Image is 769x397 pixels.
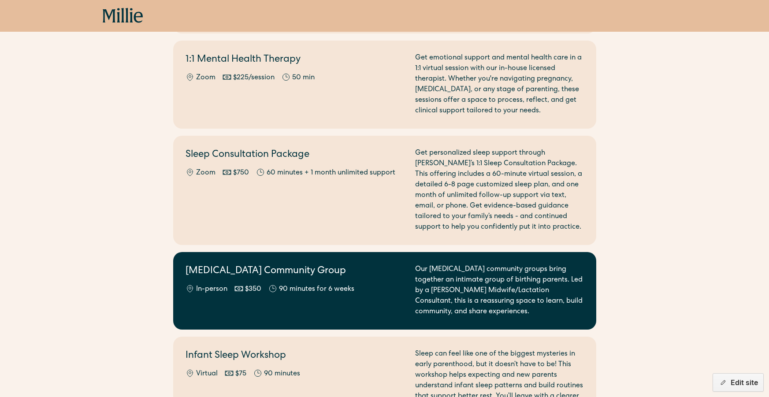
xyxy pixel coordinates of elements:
div: $350 [245,284,261,295]
h2: Infant Sleep Workshop [186,349,405,364]
div: 50 min [292,73,315,83]
div: Zoom [196,168,215,178]
div: 90 minutes for 6 weeks [279,284,354,295]
a: 1:1 Mental Health TherapyZoom$225/session50 minGet emotional support and mental health care in a ... [173,41,596,129]
a: Sleep Consultation PackageZoom$75060 minutes + 1 month unlimited supportGet personalized sleep su... [173,136,596,245]
div: $750 [233,168,249,178]
div: 60 minutes + 1 month unlimited support [267,168,395,178]
h2: 1:1 Mental Health Therapy [186,53,405,67]
div: $225/session [233,73,275,83]
a: [MEDICAL_DATA] Community GroupIn-person$35090 minutes for 6 weeksOur [MEDICAL_DATA] community gro... [173,252,596,330]
button: Edit site [713,373,764,392]
div: Get emotional support and mental health care in a 1:1 virtual session with our in-house licensed ... [415,53,584,116]
div: 90 minutes [264,369,300,379]
div: Virtual [196,369,218,379]
h2: Sleep Consultation Package [186,148,405,163]
h2: [MEDICAL_DATA] Community Group [186,264,405,279]
div: Zoom [196,73,215,83]
div: Our [MEDICAL_DATA] community groups bring together an intimate group of birthing parents. Led by ... [415,264,584,317]
div: In-person [196,284,227,295]
div: Get personalized sleep support through [PERSON_NAME]’s 1:1 Sleep Consultation Package. This offer... [415,148,584,233]
div: $75 [235,369,246,379]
